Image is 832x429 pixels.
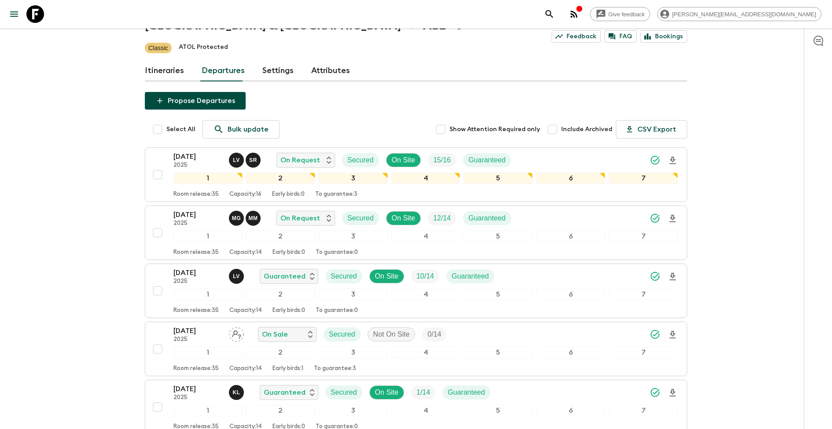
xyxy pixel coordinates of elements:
p: ATOL Protected [179,43,228,53]
span: [PERSON_NAME][EMAIL_ADDRESS][DOMAIN_NAME] [667,11,821,18]
div: Secured [325,385,362,400]
span: Include Archived [561,125,612,134]
div: On Site [369,269,404,283]
a: Itineraries [145,60,184,81]
p: Room release: 35 [173,191,219,198]
p: K L [232,389,240,396]
svg: Synced Successfully [650,155,660,165]
div: 6 [536,172,605,184]
div: 5 [464,289,533,300]
div: 4 [391,405,460,416]
button: CSV Export [616,120,687,139]
p: Room release: 35 [173,365,219,372]
p: Capacity: 14 [229,249,262,256]
button: [DATE]2025Marcella Granatiere, Matias MolinaOn RequestSecuredOn SiteTrip FillGuaranteed1234567Roo... [145,205,687,260]
span: Select All [166,125,195,134]
div: 3 [319,347,388,358]
p: Early birds: 0 [272,249,305,256]
div: 1 [173,231,243,242]
div: 6 [536,231,605,242]
span: Assign pack leader [229,330,244,337]
div: Trip Fill [422,327,446,341]
p: S R [249,157,257,164]
div: 3 [319,289,388,300]
p: On Sale [262,329,288,340]
p: 15 / 16 [433,155,451,165]
p: Bulk update [228,124,269,135]
p: Guaranteed [452,271,489,282]
svg: Download Onboarding [667,213,678,224]
div: Trip Fill [411,269,439,283]
p: Guaranteed [448,387,485,398]
p: Room release: 35 [173,249,219,256]
p: Not On Site [373,329,410,340]
div: 1 [173,347,243,358]
p: Classic [148,44,168,52]
div: 2 [246,289,315,300]
div: 7 [609,289,678,300]
div: 1 [173,405,243,416]
span: Give feedback [604,11,650,18]
div: 4 [391,231,460,242]
p: 10 / 14 [416,271,434,282]
p: 0 / 14 [427,329,441,340]
div: Trip Fill [428,211,456,225]
div: 7 [609,347,678,358]
div: 7 [609,405,678,416]
div: 5 [464,172,533,184]
a: Bulk update [202,120,280,139]
div: 7 [609,231,678,242]
a: Bookings [640,30,687,43]
p: On Site [375,387,398,398]
p: On Request [280,213,320,224]
div: 5 [464,231,533,242]
p: M G [232,215,241,222]
a: Settings [262,60,294,81]
div: Trip Fill [428,153,456,167]
div: 3 [319,231,388,242]
div: On Site [369,385,404,400]
p: Secured [329,329,355,340]
div: 5 [464,405,533,416]
div: Not On Site [368,327,416,341]
div: 4 [391,347,460,358]
div: Secured [342,211,379,225]
div: On Site [386,211,421,225]
p: Capacity: 14 [229,307,262,314]
p: [DATE] [173,326,222,336]
button: search adventures [541,5,558,23]
p: [DATE] [173,209,222,220]
p: Capacity: 14 [229,365,262,372]
p: Secured [347,213,374,224]
p: Early birds: 0 [272,307,305,314]
button: [DATE]2025Assign pack leaderOn SaleSecuredNot On SiteTrip Fill1234567Room release:35Capacity:14Ea... [145,322,687,376]
p: To guarantee: 3 [314,365,356,372]
svg: Download Onboarding [667,388,678,398]
div: 4 [391,172,460,184]
p: Room release: 35 [173,307,219,314]
div: 2 [246,405,315,416]
button: KL [229,385,246,400]
p: Secured [331,387,357,398]
button: [DATE]2025Lucas ValentimGuaranteedSecuredOn SiteTrip FillGuaranteed1234567Room release:35Capacity... [145,264,687,318]
p: To guarantee: 3 [315,191,357,198]
p: Guaranteed [264,271,306,282]
div: 6 [536,289,605,300]
p: On Site [392,155,415,165]
svg: Download Onboarding [667,155,678,166]
span: Marcella Granatiere, Matias Molina [229,213,262,220]
div: On Site [386,153,421,167]
p: Secured [347,155,374,165]
div: Trip Fill [411,385,435,400]
div: 6 [536,405,605,416]
button: menu [5,5,23,23]
div: Secured [342,153,379,167]
div: 2 [246,347,315,358]
p: Guaranteed [468,155,506,165]
button: LVSR [229,153,262,168]
div: 1 [173,289,243,300]
p: M M [248,215,258,222]
div: 7 [609,172,678,184]
a: Attributes [311,60,350,81]
p: Early birds: 1 [272,365,303,372]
